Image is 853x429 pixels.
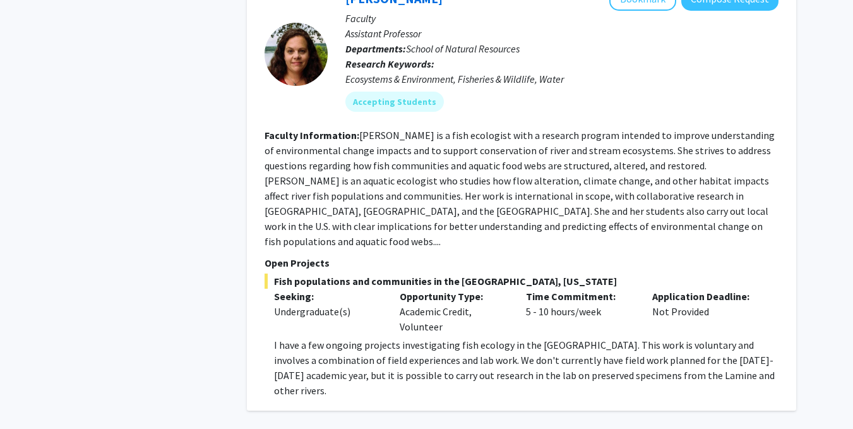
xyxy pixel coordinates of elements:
[265,274,778,289] span: Fish populations and communities in the [GEOGRAPHIC_DATA], [US_STATE]
[516,289,643,334] div: 5 - 10 hours/week
[643,289,769,334] div: Not Provided
[345,42,406,55] b: Departments:
[345,11,778,26] p: Faculty
[265,129,775,248] fg-read-more: [PERSON_NAME] is a fish ecologist with a research program intended to improve understanding of en...
[526,289,633,304] p: Time Commitment:
[345,71,778,87] div: Ecosystems & Environment, Fisheries & Wildlife, Water
[345,26,778,41] p: Assistant Professor
[345,57,434,70] b: Research Keywords:
[274,289,381,304] p: Seeking:
[345,92,444,112] mat-chip: Accepting Students
[9,372,54,420] iframe: Chat
[265,255,778,270] p: Open Projects
[400,289,507,304] p: Opportunity Type:
[390,289,516,334] div: Academic Credit, Volunteer
[406,42,520,55] span: School of Natural Resources
[652,289,760,304] p: Application Deadline:
[265,129,359,142] b: Faculty Information:
[274,337,778,398] p: I have a few ongoing projects investigating fish ecology in the [GEOGRAPHIC_DATA]. This work is v...
[274,304,381,319] div: Undergraduate(s)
